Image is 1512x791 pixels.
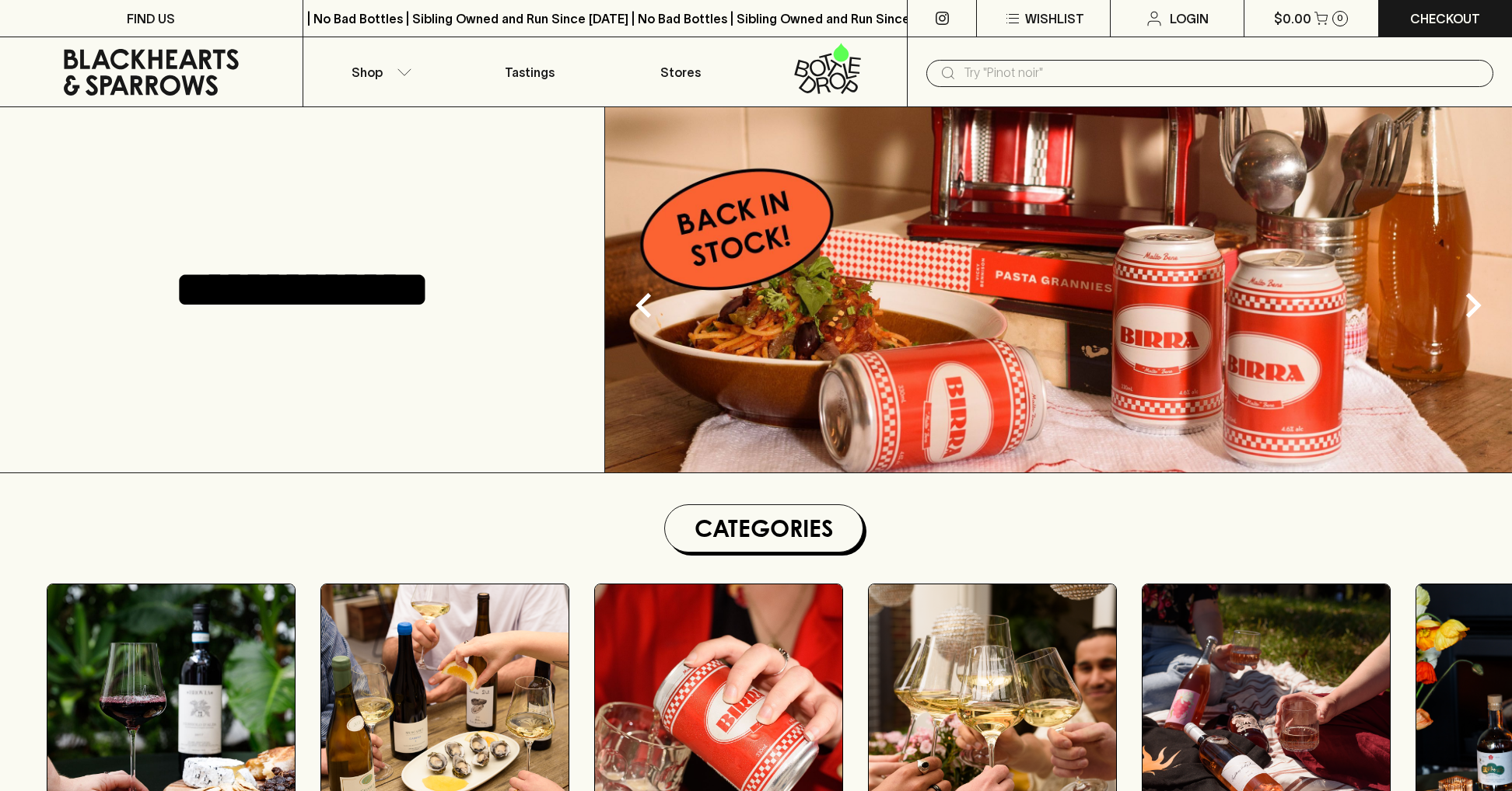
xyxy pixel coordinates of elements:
p: Tastings [505,63,555,82]
p: Login [1170,9,1209,28]
p: Stores [660,63,701,82]
p: Checkout [1410,9,1480,28]
button: Next [1442,274,1504,336]
a: Stores [605,37,756,106]
h1: Categories [671,511,856,545]
p: Shop [352,63,383,82]
img: optimise [605,107,1512,472]
button: Shop [303,37,454,106]
p: Wishlist [1025,9,1084,28]
button: Previous [613,274,675,336]
p: $0.00 [1274,9,1311,28]
a: Tastings [454,37,605,106]
input: Try "Pinot noir" [964,61,1481,85]
p: FIND US [127,9,175,28]
p: 0 [1337,14,1343,23]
